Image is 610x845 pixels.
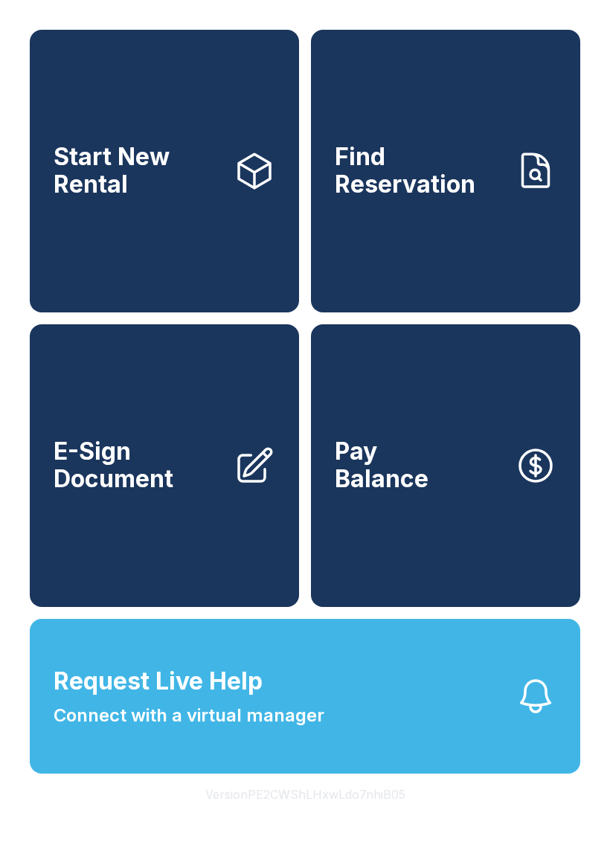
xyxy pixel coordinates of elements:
span: Start New Rental [54,144,222,198]
button: VersionPE2CWShLHxwLdo7nhiB05 [193,774,417,815]
a: E-Sign Document [30,324,299,607]
a: Find Reservation [311,30,580,312]
span: Pay Balance [335,438,428,492]
a: Start New Rental [30,30,299,312]
button: Request Live HelpConnect with a virtual manager [30,619,580,774]
span: Find Reservation [335,144,503,198]
span: Request Live Help [54,664,263,699]
span: Connect with a virtual manager [54,702,324,729]
a: PayBalance [311,324,580,607]
span: E-Sign Document [54,438,222,492]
